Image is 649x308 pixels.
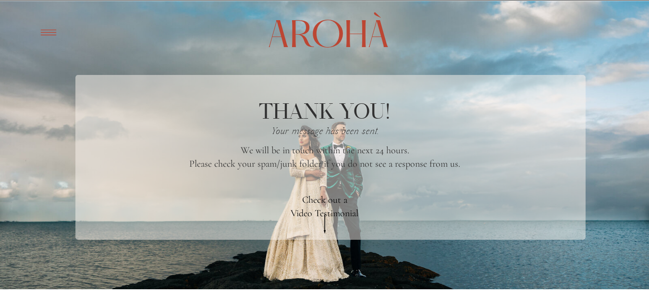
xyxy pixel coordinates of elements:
[146,144,504,172] h2: We will be in touch within the next 24 hours. Please check your spam/junk folder if you do not se...
[257,100,392,125] h2: Thank you!
[268,127,382,143] a: Your message has been sent.
[248,193,401,205] a: Check out aVideo Testimonial
[248,193,401,205] h2: Check out a Video Testimonial
[267,14,382,48] a: Arohà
